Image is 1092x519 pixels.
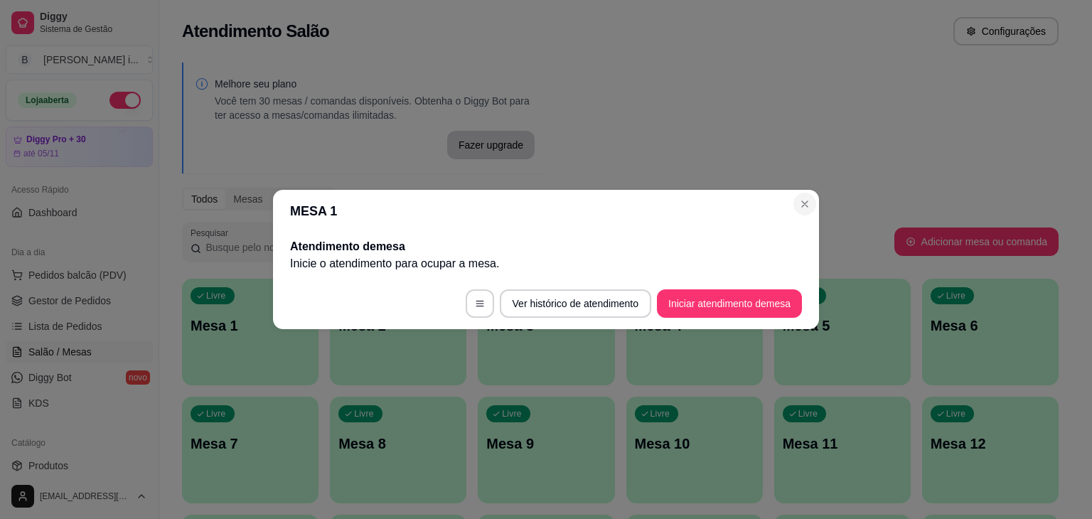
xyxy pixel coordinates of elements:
button: Iniciar atendimento demesa [657,289,802,318]
h2: Atendimento de mesa [290,238,802,255]
header: MESA 1 [273,190,819,232]
p: Inicie o atendimento para ocupar a mesa . [290,255,802,272]
button: Close [793,193,816,215]
button: Ver histórico de atendimento [500,289,651,318]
